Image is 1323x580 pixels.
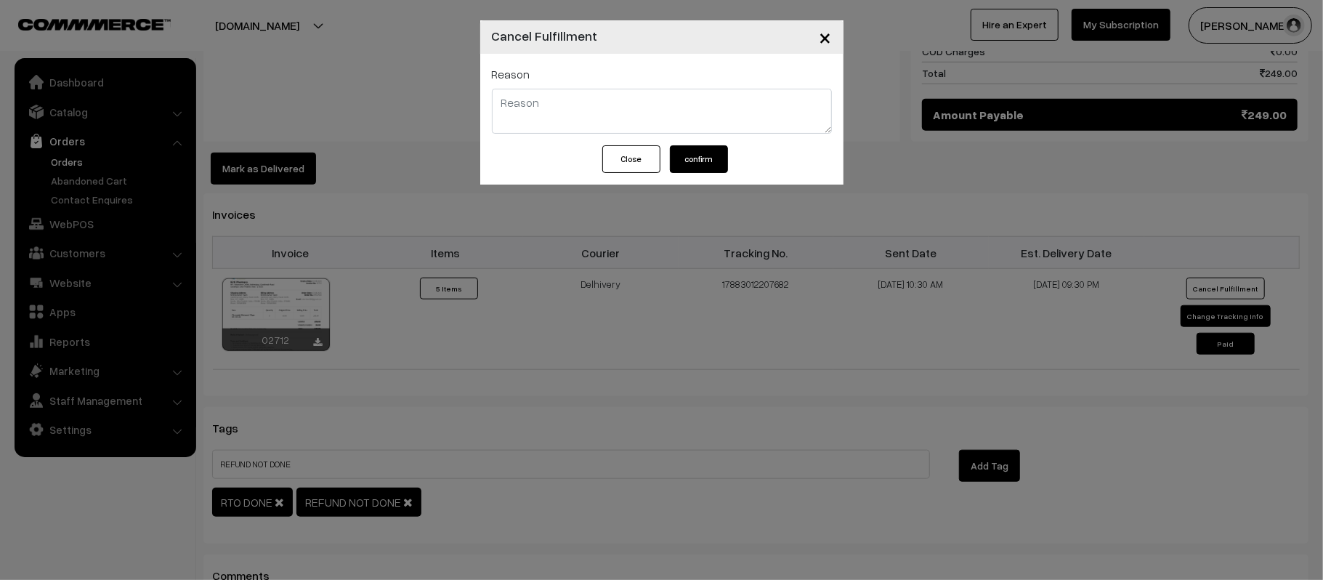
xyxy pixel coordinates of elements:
button: Close [808,15,843,60]
button: Close [602,145,660,173]
button: confirm [670,145,728,173]
span: × [820,23,832,50]
label: Reason [492,65,530,83]
h4: Cancel Fulfillment [492,26,598,46]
